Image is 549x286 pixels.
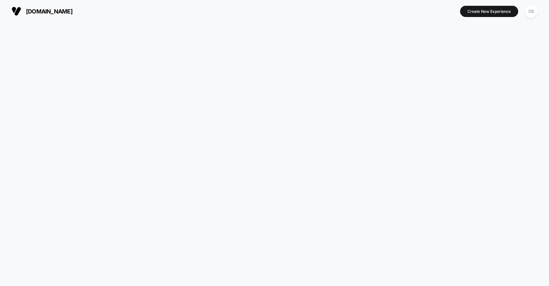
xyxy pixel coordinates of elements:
img: Visually logo [12,6,21,16]
span: [DOMAIN_NAME] [26,8,73,15]
button: Create New Experience [460,6,518,17]
button: [DOMAIN_NAME] [10,6,74,16]
div: DB [525,5,537,18]
button: DB [523,5,539,18]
